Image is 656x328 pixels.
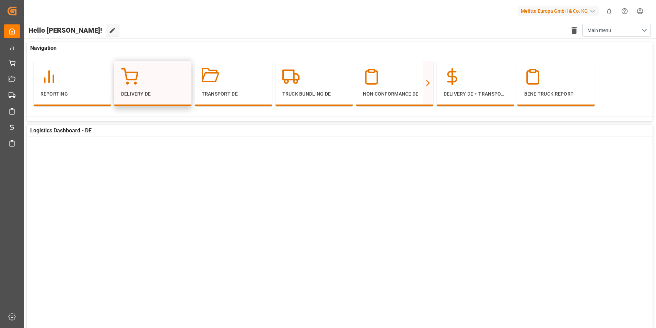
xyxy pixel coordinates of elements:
[40,90,104,98] p: Reporting
[444,90,507,98] p: Delivery DE + Transport Cost
[518,6,599,16] div: Melitta Europa GmbH & Co. KG
[617,3,632,19] button: Help Center
[524,90,588,98] p: BeNe Truck Report
[30,44,57,52] span: Navigation
[363,90,426,98] p: Non Conformance DE
[30,127,92,135] span: Logistics Dashboard - DE
[587,27,611,34] span: Main menu
[582,24,651,37] button: open menu
[121,90,185,98] p: Delivery DE
[601,3,617,19] button: show 0 new notifications
[28,24,102,37] span: Hello [PERSON_NAME]!
[282,90,346,98] p: Truck Bundling DE
[518,4,601,18] button: Melitta Europa GmbH & Co. KG
[202,90,265,98] p: Transport DE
